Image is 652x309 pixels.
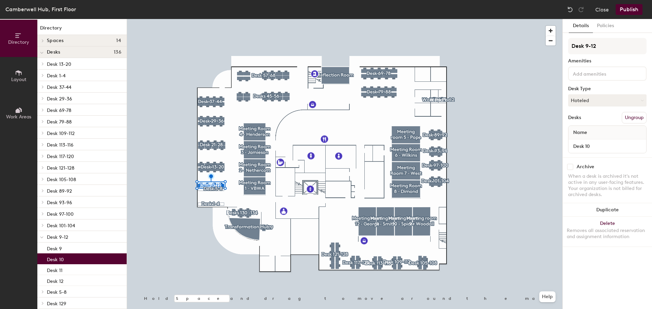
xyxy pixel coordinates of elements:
[5,5,76,14] div: Camberwell Hub, First Floor
[567,228,648,240] div: Removes all associated reservation and assignment information
[595,4,609,15] button: Close
[47,177,76,182] span: Desk 105-108
[116,38,121,43] span: 14
[47,234,68,240] span: Desk 9-12
[568,173,647,198] div: When a desk is archived it's not active in any user-facing features. Your organization is not bil...
[47,244,62,252] p: Desk 9
[11,77,26,82] span: Layout
[47,61,71,67] span: Desk 13-20
[570,141,645,151] input: Unnamed desk
[47,73,66,79] span: Desk 1-4
[47,211,74,217] span: Desk 97-100
[37,24,127,35] h1: Directory
[47,188,72,194] span: Desk 89-92
[572,69,633,77] input: Add amenities
[47,289,67,295] span: Desk 5-8
[578,6,584,13] img: Redo
[47,84,71,90] span: Desk 37-44
[616,4,642,15] button: Publish
[114,50,121,55] span: 136
[47,266,62,273] p: Desk 11
[563,203,652,217] button: Duplicate
[577,164,594,170] div: Archive
[47,50,60,55] span: Desks
[47,200,72,206] span: Desk 93-96
[568,115,581,120] div: Desks
[47,301,66,307] span: Desk 129
[563,217,652,247] button: DeleteRemoves all associated reservation and assignment information
[47,131,75,136] span: Desk 109-112
[570,127,591,139] span: Name
[568,58,647,64] div: Amenities
[47,96,72,102] span: Desk 29-36
[47,154,74,159] span: Desk 117-120
[567,6,574,13] img: Undo
[47,38,64,43] span: Spaces
[47,223,75,229] span: Desk 101-104
[47,142,73,148] span: Desk 113-116
[8,39,29,45] span: Directory
[47,108,71,113] span: Desk 69-78
[6,114,31,120] span: Work Areas
[539,291,556,302] button: Help
[568,86,647,92] div: Desk Type
[622,112,647,123] button: Ungroup
[593,19,618,33] button: Policies
[568,94,647,107] button: Hoteled
[47,255,64,263] p: Desk 10
[47,119,72,125] span: Desk 79-88
[47,276,64,284] p: Desk 12
[47,165,74,171] span: Desk 121-128
[569,19,593,33] button: Details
